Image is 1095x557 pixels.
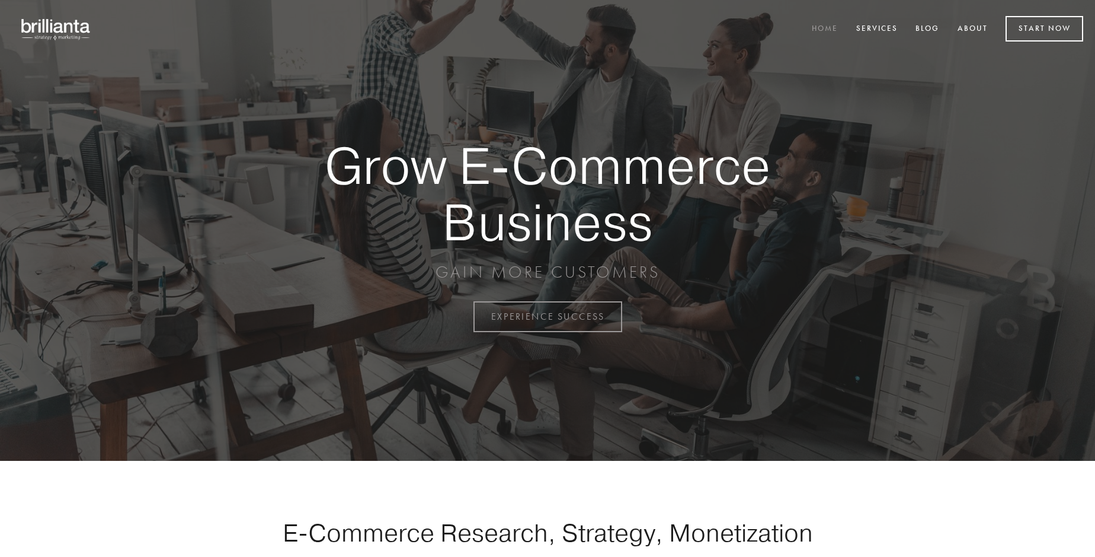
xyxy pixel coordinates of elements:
p: GAIN MORE CUSTOMERS [283,262,812,283]
img: brillianta - research, strategy, marketing [12,12,101,46]
strong: Grow E-Commerce Business [283,138,812,250]
a: Start Now [1006,16,1083,42]
h1: E-Commerce Research, Strategy, Monetization [245,518,850,548]
a: About [950,20,995,39]
a: Blog [908,20,947,39]
a: Home [804,20,846,39]
a: EXPERIENCE SUCCESS [473,301,622,332]
a: Services [849,20,905,39]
